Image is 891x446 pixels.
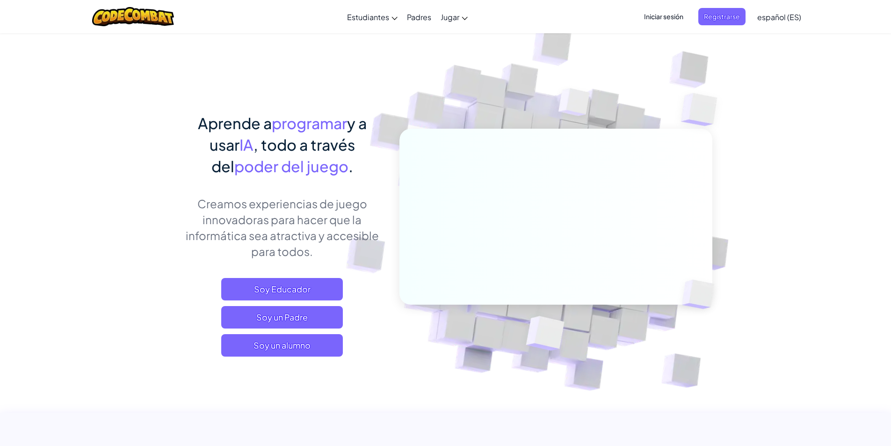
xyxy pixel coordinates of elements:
span: IA [239,135,254,154]
a: Estudiantes [342,4,402,29]
span: español (ES) [757,12,801,22]
a: español (ES) [753,4,806,29]
span: programar [272,114,347,132]
a: Padres [402,4,436,29]
button: Soy un alumno [221,334,343,357]
span: Estudiantes [347,12,389,22]
img: Overlap cubes [662,70,743,149]
p: Creamos experiencias de juego innovadoras para hacer que la informática sea atractiva y accesible... [179,196,385,259]
button: Iniciar sesión [638,8,689,25]
img: Overlap cubes [666,260,736,329]
img: Overlap cubes [541,70,608,139]
button: Registrarse [698,8,746,25]
a: Soy Educador [221,278,343,300]
span: . [348,157,353,175]
span: , todo a través del [211,135,355,175]
a: Jugar [436,4,472,29]
span: poder del juego [234,157,348,175]
a: Soy un Padre [221,306,343,329]
span: Jugar [441,12,459,22]
img: CodeCombat logo [92,7,174,26]
img: Overlap cubes [503,296,587,374]
span: Aprende a [198,114,272,132]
